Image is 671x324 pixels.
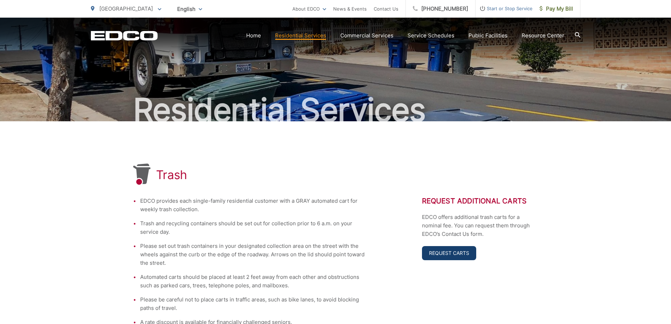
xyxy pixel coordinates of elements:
[374,5,398,13] a: Contact Us
[408,31,454,40] a: Service Schedules
[156,168,187,182] h1: Trash
[333,5,367,13] a: News & Events
[292,5,326,13] a: About EDCO
[99,5,153,12] span: [GEOGRAPHIC_DATA]
[172,3,207,15] span: English
[340,31,393,40] a: Commercial Services
[275,31,326,40] a: Residential Services
[140,273,366,290] li: Automated carts should be placed at least 2 feet away from each other and obstructions such as pa...
[246,31,261,40] a: Home
[540,5,573,13] span: Pay My Bill
[91,92,580,128] h2: Residential Services
[422,197,538,205] h2: Request Additional Carts
[140,242,366,267] li: Please set out trash containers in your designated collection area on the street with the wheels ...
[140,197,366,214] li: EDCO provides each single-family residential customer with a GRAY automated cart for weekly trash...
[468,31,508,40] a: Public Facilities
[91,31,158,41] a: EDCD logo. Return to the homepage.
[522,31,564,40] a: Resource Center
[140,219,366,236] li: Trash and recycling containers should be set out for collection prior to 6 a.m. on your service day.
[140,295,366,312] li: Please be careful not to place carts in traffic areas, such as bike lanes, to avoid blocking path...
[422,213,538,238] p: EDCO offers additional trash carts for a nominal fee. You can request them through EDCO’s Contact...
[422,246,476,260] a: Request Carts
